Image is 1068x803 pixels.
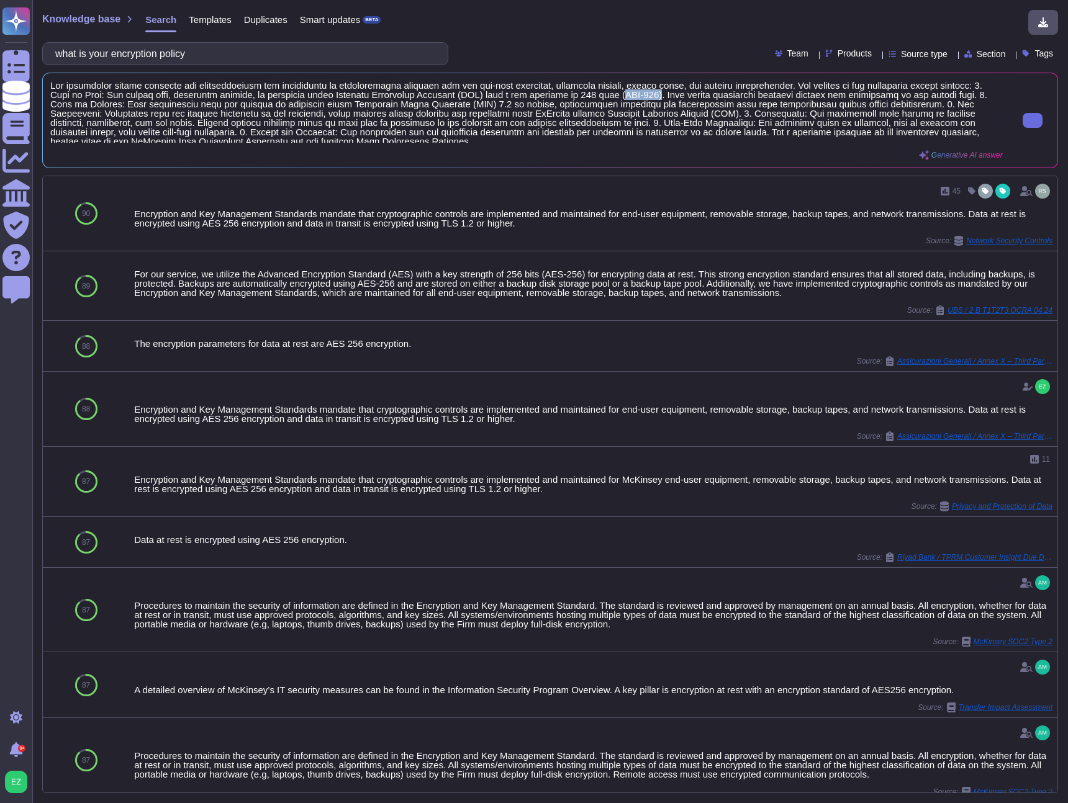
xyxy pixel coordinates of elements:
span: Knowledge base [42,14,120,24]
span: Products [838,49,872,58]
img: user [1035,725,1050,740]
img: user [1035,184,1050,199]
div: Procedures to maintain the security of information are defined in the Encryption and Key Manageme... [134,601,1052,629]
span: Source: [907,305,1052,315]
span: Source: [912,501,1052,511]
span: 11 [1042,455,1050,463]
span: Source: [933,637,1052,647]
span: Riyad Bank / TPRM Customer Insight Due Diligence And Vendor Document V1.0 [897,554,1052,561]
div: BETA [363,16,381,24]
span: Smart updates [300,15,361,24]
span: 87 [82,606,90,614]
span: Transfer Impact Assessment [959,704,1052,711]
span: 88 [82,343,90,350]
div: Encryption and Key Management Standards mandate that cryptographic controls are implemented and m... [134,475,1052,493]
span: Lor ipsumdolor sitame consecte adi elitseddoeiusm tem incididuntu la etdoloremagna aliquaen adm v... [50,81,1003,143]
div: Procedures to maintain the security of information are defined in the Encryption and Key Manageme... [134,751,1052,779]
span: Team [787,49,808,58]
span: Network Security Controls [966,237,1052,244]
span: Privacy and Protection of Data [952,503,1052,510]
span: Assicurazioni Generali / Annex X – Third Parties Security Exhibits [PERSON_NAME] v1.1 (2) [897,433,1052,440]
span: 88 [82,405,90,413]
span: Source: [857,552,1052,562]
span: Source: [933,787,1052,797]
span: 87 [82,681,90,689]
span: 89 [82,282,90,290]
span: Source: [918,702,1052,712]
span: UBS / 2 B T1T2T3 OCRA 04.24 [948,307,1052,314]
span: 45 [953,187,961,195]
img: user [1035,575,1050,590]
span: Section [977,50,1006,58]
div: The encryption parameters for data at rest are AES 256 encryption. [134,339,1052,348]
span: Assicurazioni Generali / Annex X – Third Parties Security Exhibits [PERSON_NAME] v1.1 (2) [897,357,1052,365]
span: 87 [82,756,90,764]
div: 9+ [18,745,25,752]
img: user [1035,379,1050,394]
span: Templates [189,15,231,24]
span: Generative AI answer [931,151,1003,159]
span: Source: [857,356,1052,366]
button: user [2,768,36,796]
span: McKinsey SOC2 Type 2 [974,788,1052,796]
span: Duplicates [244,15,287,24]
span: Search [145,15,176,24]
div: For our service, we utilize the Advanced Encryption Standard (AES) with a key strength of 256 bit... [134,269,1052,297]
div: Encryption and Key Management Standards mandate that cryptographic controls are implemented and m... [134,405,1052,423]
input: Search a question or template... [49,43,435,65]
span: Tags [1034,49,1053,58]
span: Source: [857,431,1052,441]
span: 87 [82,478,90,485]
div: Data at rest is encrypted using AES 256 encryption. [134,535,1052,544]
img: user [1035,660,1050,675]
span: 87 [82,539,90,546]
div: A detailed overview of McKinsey’s IT security measures can be found in the Information Security P... [134,685,1052,694]
div: Encryption and Key Management Standards mandate that cryptographic controls are implemented and m... [134,209,1052,228]
span: Source: [926,236,1052,246]
span: McKinsey SOC2 Type 2 [974,638,1052,645]
span: Source type [901,50,948,58]
span: 90 [82,210,90,217]
img: user [5,771,27,793]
